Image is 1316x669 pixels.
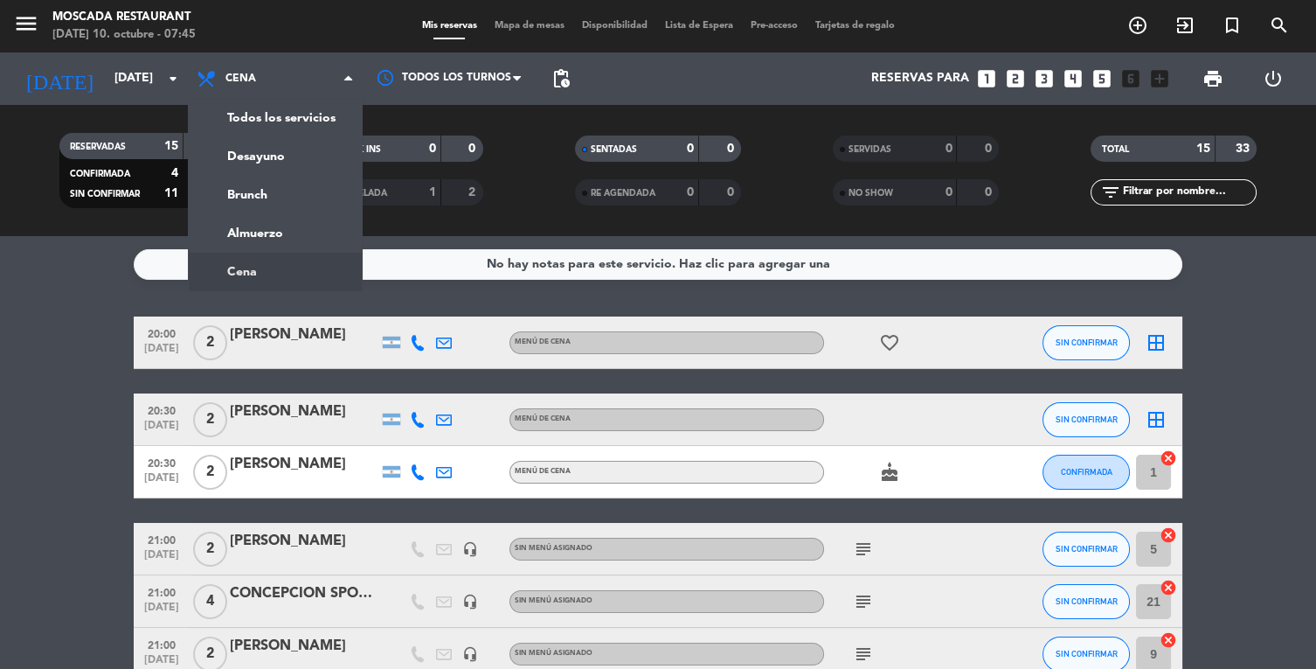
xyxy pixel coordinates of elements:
[1056,544,1118,554] span: SIN CONFIRMAR
[1042,532,1130,567] button: SIN CONFIRMAR
[1146,332,1167,353] i: border_all
[140,323,184,343] span: 20:00
[591,145,637,154] span: SENTADAS
[230,324,378,346] div: [PERSON_NAME]
[429,143,436,155] strong: 0
[413,21,486,31] span: Mis reservas
[573,21,656,31] span: Disponibilidad
[140,420,184,440] span: [DATE]
[1091,67,1113,90] i: looks_5
[591,189,655,198] span: RE AGENDADA
[1042,584,1130,619] button: SIN CONFIRMAR
[462,646,478,662] i: headset_mic
[515,338,571,345] span: Menú de cena
[1236,143,1253,155] strong: 33
[1056,415,1118,424] span: SIN CONFIRMAR
[1101,145,1128,154] span: TOTAL
[140,452,184,472] span: 20:30
[1160,526,1177,544] i: cancel
[193,325,227,360] span: 2
[1033,67,1056,90] i: looks_3
[853,591,874,612] i: subject
[189,253,362,291] a: Cena
[853,644,874,665] i: subject
[871,72,969,86] span: Reservas para
[140,634,184,654] span: 21:00
[807,21,904,31] span: Tarjetas de regalo
[515,650,592,657] span: Sin menú asignado
[462,594,478,610] i: headset_mic
[975,67,998,90] i: looks_one
[429,186,436,199] strong: 1
[230,401,378,423] div: [PERSON_NAME]
[1146,409,1167,430] i: border_all
[140,602,184,622] span: [DATE]
[140,549,184,569] span: [DATE]
[1120,183,1256,202] input: Filtrar por nombre...
[230,635,378,658] div: [PERSON_NAME]
[140,400,184,420] span: 20:30
[70,143,126,151] span: RESERVADAS
[1160,579,1177,596] i: cancel
[985,143,995,155] strong: 0
[945,186,952,199] strong: 0
[551,68,571,89] span: pending_actions
[1196,143,1210,155] strong: 15
[13,59,106,98] i: [DATE]
[1042,455,1130,490] button: CONFIRMADA
[515,597,592,604] span: Sin menú asignado
[230,530,378,553] div: [PERSON_NAME]
[140,343,184,363] span: [DATE]
[140,529,184,549] span: 21:00
[1160,449,1177,467] i: cancel
[515,415,571,422] span: Menú de cena
[1202,68,1223,89] span: print
[189,99,362,137] a: Todos los servicios
[1243,52,1304,105] div: LOG OUT
[1263,68,1284,89] i: power_settings_new
[189,214,362,253] a: Almuerzo
[687,143,694,155] strong: 0
[193,584,227,619] span: 4
[1119,67,1142,90] i: looks_6
[742,21,807,31] span: Pre-acceso
[1042,402,1130,437] button: SIN CONFIRMAR
[164,187,178,199] strong: 11
[486,21,573,31] span: Mapa de mesas
[164,140,178,152] strong: 15
[727,186,738,199] strong: 0
[1099,182,1120,203] i: filter_list
[189,176,362,214] a: Brunch
[879,332,900,353] i: favorite_border
[1056,649,1118,659] span: SIN CONFIRMAR
[1222,15,1243,36] i: turned_in_not
[189,137,362,176] a: Desayuno
[1056,338,1118,347] span: SIN CONFIRMAR
[52,9,196,26] div: Moscada Restaurant
[848,145,891,154] span: SERVIDAS
[985,186,995,199] strong: 0
[70,190,140,199] span: SIN CONFIRMAR
[140,472,184,492] span: [DATE]
[1148,67,1171,90] i: add_box
[1004,67,1027,90] i: looks_two
[140,582,184,602] span: 21:00
[515,545,592,552] span: Sin menú asignado
[848,189,893,198] span: NO SHOW
[193,455,227,490] span: 2
[171,167,178,179] strong: 4
[70,170,130,178] span: CONFIRMADA
[13,10,39,43] button: menu
[1174,15,1195,36] i: exit_to_app
[1269,15,1290,36] i: search
[193,402,227,437] span: 2
[333,189,387,198] span: CANCELADA
[468,186,479,199] strong: 2
[515,468,571,475] span: Menú de cena
[468,143,479,155] strong: 0
[1056,596,1118,606] span: SIN CONFIRMAR
[13,10,39,37] i: menu
[1062,67,1084,90] i: looks_4
[487,254,830,275] div: No hay notas para este servicio. Haz clic para agregar una
[1061,467,1112,477] span: CONFIRMADA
